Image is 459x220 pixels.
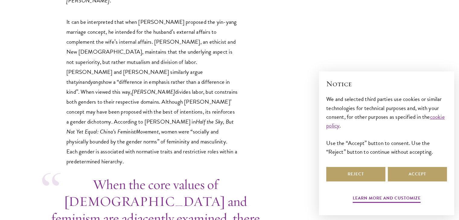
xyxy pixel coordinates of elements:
button: Reject [326,167,385,181]
button: Accept [388,167,447,181]
em: yin [76,77,83,86]
a: cookie policy [326,112,445,130]
em: [PERSON_NAME] [132,87,175,96]
button: Learn more and customize [353,194,421,204]
h2: Notice [326,79,447,89]
div: We and selected third parties use cookies or similar technologies for technical purposes and, wit... [326,95,447,156]
em: Movement [136,127,159,136]
p: It can be interpreted that when [PERSON_NAME] proposed the yin-yang marriage concept, he intended... [66,17,238,166]
em: yang [91,77,101,86]
em: Half the Sky, But Not Yet Equal: China’s Feminist [66,117,234,136]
